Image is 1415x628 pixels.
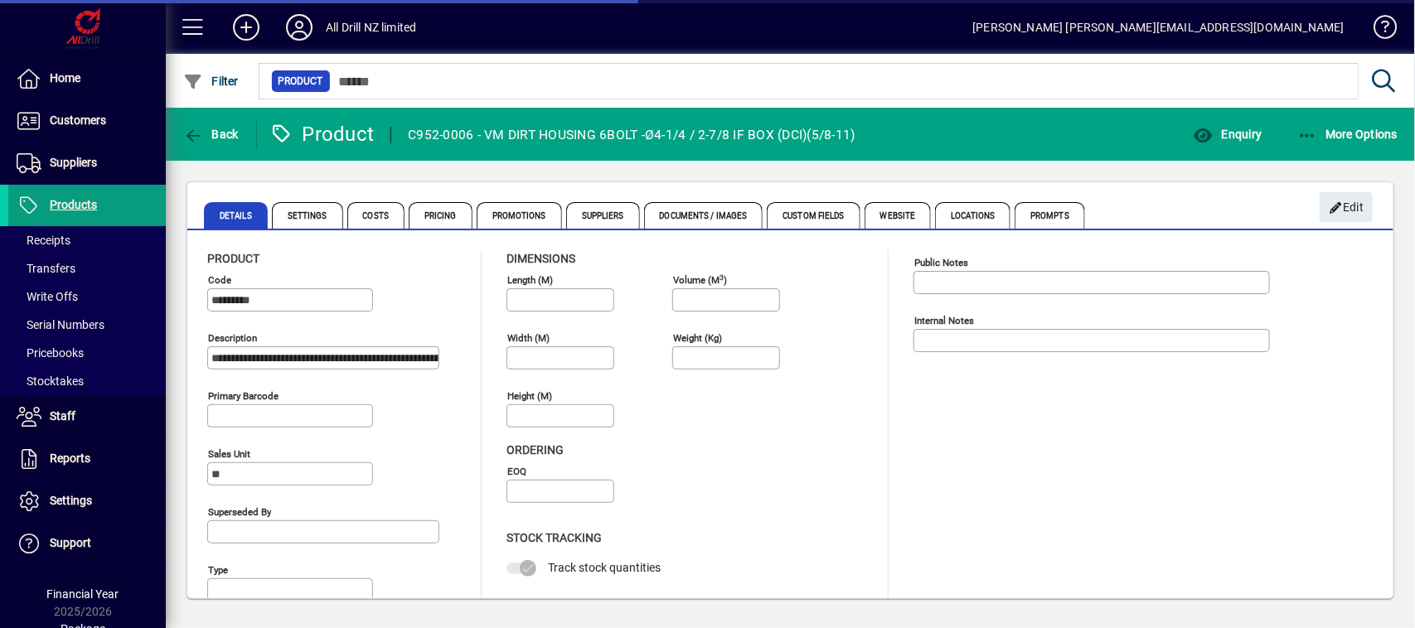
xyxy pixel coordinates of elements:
a: Support [8,523,166,564]
span: Enquiry [1193,128,1262,141]
mat-label: Internal Notes [914,315,974,326]
mat-label: Weight (Kg) [673,332,722,344]
span: Product [207,252,259,265]
a: Settings [8,481,166,522]
mat-label: Length (m) [507,274,553,286]
a: Customers [8,100,166,142]
span: Edit [1329,194,1364,221]
span: Suppliers [50,156,97,169]
span: Products [50,198,97,211]
span: Support [50,536,91,549]
div: All Drill NZ limited [326,14,417,41]
span: Track stock quantities [548,561,661,574]
span: Documents / Images [644,202,763,229]
a: Stocktakes [8,367,166,395]
a: Receipts [8,226,166,254]
span: Details [204,202,268,229]
span: Prompts [1015,202,1085,229]
span: Reports [50,452,90,465]
span: Customers [50,114,106,127]
a: Reports [8,438,166,480]
div: [PERSON_NAME] [PERSON_NAME][EMAIL_ADDRESS][DOMAIN_NAME] [972,14,1345,41]
span: Dimensions [506,252,575,265]
mat-label: Description [208,332,257,344]
button: Add [220,12,273,42]
a: Pricebooks [8,339,166,367]
a: Transfers [8,254,166,283]
span: Stock Tracking [506,531,602,544]
mat-label: Public Notes [914,257,968,268]
a: Write Offs [8,283,166,311]
button: Edit [1320,192,1373,222]
span: Stocktakes [17,374,84,388]
span: Transfers [17,262,75,275]
app-page-header-button: Back [166,119,257,149]
div: C952-0006 - VM DIRT HOUSING 6BOLT -Ø4-1/4 / 2-7/8 IF BOX (DCI)(5/8-11) [408,122,855,148]
span: Product [279,73,323,89]
span: Custom Fields [767,202,860,229]
span: Settings [50,494,92,507]
span: Locations [935,202,1010,229]
span: Financial Year [47,587,119,601]
span: Costs [347,202,405,229]
button: Back [179,119,243,149]
mat-label: Code [208,274,231,286]
span: Website [865,202,932,229]
mat-label: Type [208,564,228,576]
span: Staff [50,409,75,423]
button: Enquiry [1189,119,1266,149]
mat-label: Superseded by [208,506,271,518]
span: Promotions [477,202,562,229]
span: Ordering [506,443,564,457]
span: Suppliers [566,202,640,229]
mat-label: EOQ [507,466,526,477]
span: Back [183,128,239,141]
span: Home [50,71,80,85]
button: Profile [273,12,326,42]
span: More Options [1297,128,1398,141]
a: Serial Numbers [8,311,166,339]
a: Suppliers [8,143,166,184]
span: Receipts [17,234,70,247]
mat-label: Height (m) [507,390,552,402]
div: Product [269,121,375,147]
mat-label: Sales unit [208,448,250,460]
button: Filter [179,66,243,96]
sup: 3 [720,273,724,281]
a: Staff [8,396,166,437]
mat-label: Width (m) [507,332,550,344]
a: Home [8,58,166,99]
span: Serial Numbers [17,318,104,331]
span: Pricebooks [17,346,84,360]
span: Filter [183,75,239,88]
span: Write Offs [17,290,78,303]
mat-label: Volume (m ) [673,274,727,286]
span: Pricing [409,202,472,229]
a: Knowledge Base [1361,3,1394,57]
span: Settings [272,202,343,229]
mat-label: Primary barcode [208,390,279,402]
button: More Options [1293,119,1403,149]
